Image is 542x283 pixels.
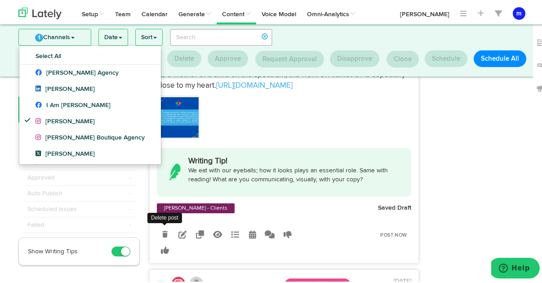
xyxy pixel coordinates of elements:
[27,171,55,180] span: Approved
[36,68,119,74] span: [PERSON_NAME] Agency
[36,100,111,107] span: I Am [PERSON_NAME]
[188,155,230,163] h4: Writing Tip!
[376,227,411,240] a: Post Now
[36,84,95,90] span: [PERSON_NAME]
[262,54,317,61] span: Request Approval
[387,49,419,66] button: Clone
[330,49,379,65] button: Disapprove
[36,117,95,123] span: [PERSON_NAME]
[27,219,44,228] span: Failed
[129,187,131,196] span: -
[19,46,161,63] a: Select All
[513,5,525,18] button: m
[394,276,411,283] time: [DATE]
[474,49,526,65] button: Schedule All
[170,27,273,44] input: Search
[36,149,95,155] span: [PERSON_NAME]
[167,49,201,65] button: Delete
[129,171,131,180] span: -
[491,256,540,279] iframe: Opens a widget where you can find more information
[378,203,411,209] strong: Saved Draft
[27,203,77,212] span: Scheduled Issues
[35,32,43,40] span: 1
[27,187,62,196] span: Auto Publish
[136,27,162,44] a: Sort
[18,6,62,18] img: logo_lately_bg_light.svg
[158,95,199,136] img: k4bflStJR5m7UFgWZjTl
[129,203,131,212] span: -
[255,49,324,66] button: Request Approval
[99,27,128,44] a: Date
[19,27,91,44] a: 1Channels
[394,54,412,61] span: Clone
[162,202,229,211] a: [PERSON_NAME] - Clients
[36,133,145,139] span: [PERSON_NAME] Boutique Agency
[147,211,182,221] div: Delete post
[129,219,131,228] span: -
[208,49,248,65] button: Approve
[166,155,184,186] img: insights.png
[425,49,467,65] button: Schedule
[216,80,293,88] a: [URL][DOMAIN_NAME]
[188,164,402,182] p: We eat with our eyeballs; how it looks plays an essential role. Same with reading! What are you c...
[28,247,78,253] span: Show Writing Tips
